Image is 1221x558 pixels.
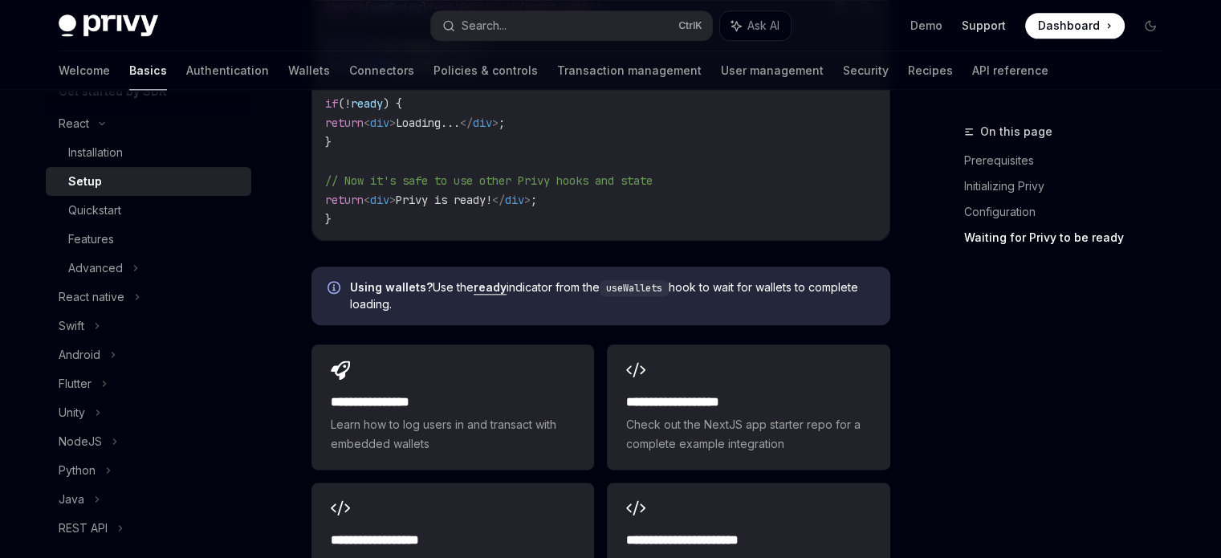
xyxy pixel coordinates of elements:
[59,432,102,451] div: NodeJS
[68,201,121,220] div: Quickstart
[364,193,370,207] span: <
[370,193,389,207] span: div
[364,116,370,130] span: <
[370,116,389,130] span: div
[531,193,537,207] span: ;
[474,280,507,295] a: ready
[59,114,89,133] div: React
[59,461,96,480] div: Python
[350,279,874,312] span: Use the indicator from the hook to wait for wallets to complete loading.
[46,196,251,225] a: Quickstart
[460,116,473,130] span: </
[59,490,84,509] div: Java
[964,225,1176,250] a: Waiting for Privy to be ready
[59,374,92,393] div: Flutter
[964,173,1176,199] a: Initializing Privy
[68,172,102,191] div: Setup
[59,51,110,90] a: Welcome
[505,193,524,207] span: div
[1038,18,1100,34] span: Dashboard
[980,122,1052,141] span: On this page
[747,18,779,34] span: Ask AI
[325,116,364,130] span: return
[344,96,351,111] span: !
[59,403,85,422] div: Unity
[1138,13,1163,39] button: Toggle dark mode
[720,11,791,40] button: Ask AI
[68,143,123,162] div: Installation
[678,19,702,32] span: Ctrl K
[46,138,251,167] a: Installation
[964,199,1176,225] a: Configuration
[433,51,538,90] a: Policies & controls
[46,167,251,196] a: Setup
[524,193,531,207] span: >
[59,287,124,307] div: React native
[325,212,332,226] span: }
[351,96,383,111] span: ready
[338,96,344,111] span: (
[431,11,712,40] button: Search...CtrlK
[908,51,953,90] a: Recipes
[462,16,507,35] div: Search...
[492,116,499,130] span: >
[473,116,492,130] span: div
[910,18,942,34] a: Demo
[328,281,344,297] svg: Info
[59,519,108,538] div: REST API
[396,193,492,207] span: Privy is ready!
[186,51,269,90] a: Authentication
[325,96,338,111] span: if
[325,173,653,188] span: // Now it's safe to use other Privy hooks and state
[962,18,1006,34] a: Support
[389,116,396,130] span: >
[396,116,460,130] span: Loading...
[626,415,870,454] span: Check out the NextJS app starter repo for a complete example integration
[499,116,505,130] span: ;
[311,344,594,470] a: **** **** **** *Learn how to log users in and transact with embedded wallets
[843,51,889,90] a: Security
[331,415,575,454] span: Learn how to log users in and transact with embedded wallets
[389,193,396,207] span: >
[557,51,702,90] a: Transaction management
[59,316,84,336] div: Swift
[1025,13,1125,39] a: Dashboard
[325,135,332,149] span: }
[288,51,330,90] a: Wallets
[972,51,1048,90] a: API reference
[964,148,1176,173] a: Prerequisites
[607,344,889,470] a: **** **** **** ****Check out the NextJS app starter repo for a complete example integration
[129,51,167,90] a: Basics
[68,230,114,249] div: Features
[492,193,505,207] span: </
[68,259,123,278] div: Advanced
[59,14,158,37] img: dark logo
[325,193,364,207] span: return
[721,51,824,90] a: User management
[46,225,251,254] a: Features
[383,96,402,111] span: ) {
[600,280,669,296] code: useWallets
[350,280,433,294] strong: Using wallets?
[349,51,414,90] a: Connectors
[59,345,100,365] div: Android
